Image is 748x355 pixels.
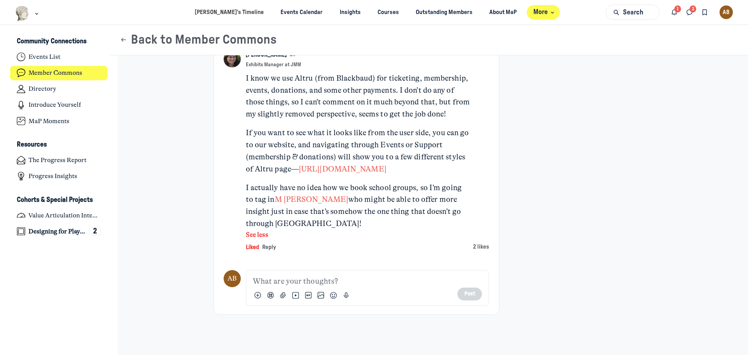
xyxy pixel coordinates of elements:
[28,156,86,164] h4: The Progress Report
[246,244,259,250] span: Liked
[697,5,712,20] button: Bookmarks
[10,153,108,168] a: The Progress Report
[188,5,271,19] a: [PERSON_NAME]’s Timeline
[224,51,240,67] a: View user profile
[10,82,108,96] a: Directory
[89,227,101,236] div: 2
[370,5,406,19] a: Courses
[720,5,733,19] div: AB
[274,5,330,19] a: Events Calendar
[17,196,93,204] h3: Cohorts & Special Projects
[10,193,108,207] button: Cohorts & Special ProjectsCollapse space
[667,5,682,20] button: Notifications
[606,5,660,20] button: Search
[275,195,349,204] span: View user profile
[303,290,313,300] button: Add GIF
[10,50,108,64] a: Events List
[10,138,108,152] button: ResourcesCollapse space
[28,85,56,93] h4: Directory
[10,208,108,223] a: Value Articulation Intensive (Cultural Leadership Lab)
[28,53,60,61] h4: Events List
[316,290,326,300] button: Add image
[10,66,108,80] a: Member Commons
[246,127,471,175] p: If you want to see what it looks like from the user side, you can go to our website, and navigati...
[527,5,560,19] button: More
[246,62,305,68] button: Exhibits Manager at JMM
[265,290,275,300] button: Link to a post, event, lesson, or space
[28,172,77,180] h4: Progress Insights
[299,164,386,173] a: [URL][DOMAIN_NAME]
[28,212,101,219] h4: Value Articulation Intensive (Cultural Leadership Lab)
[109,25,748,55] header: Page Header
[15,5,41,22] button: Museums as Progress logo
[10,35,108,48] button: Community ConnectionsCollapse space
[253,290,263,300] button: Open slash commands menu
[120,32,277,48] button: Back to Member Commons
[15,6,30,21] img: Museums as Progress logo
[246,230,471,240] button: See less
[246,182,471,230] p: I actually have no idea how we book school groups, so I’m going to tag in who might be able to of...
[533,7,556,18] span: More
[224,270,240,287] div: AB
[333,5,367,19] a: Insights
[483,5,524,19] a: About MaP
[409,5,480,19] a: Outstanding Members
[457,288,482,300] button: Post
[10,114,108,128] a: MaP Moments
[10,224,108,238] a: Designing for Playful Engagement2
[262,244,276,250] span: Reply
[246,62,301,68] span: Exhibits Manager at JMM
[10,169,108,184] a: Progress Insights
[278,290,288,300] button: Attach files
[262,242,276,253] button: Reply
[246,72,471,120] p: I know we use Altru (from Blackbaud) for ticketing, membership, events, donations, and some other...
[291,290,301,300] button: Attach video
[682,5,697,20] button: Direct messages
[17,141,47,149] h3: Resources
[28,69,82,77] h4: Member Commons
[28,117,69,125] h4: MaP Moments
[328,290,339,300] button: Add emoji
[720,5,733,19] button: User menu options
[246,242,259,253] button: Liked
[473,242,489,253] button: 2 likes
[28,228,86,235] h4: Designing for Playful Engagement
[17,37,86,46] h3: Community Connections
[341,290,351,300] button: Record voice message
[473,244,489,250] span: 2 likes
[28,101,81,109] h4: Introduce Yourself
[10,98,108,112] a: Introduce Yourself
